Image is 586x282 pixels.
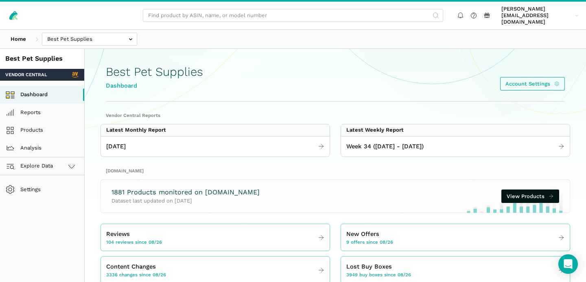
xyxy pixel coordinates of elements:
[112,197,260,205] p: Dataset last updated on [DATE]
[346,262,392,271] span: Lost Buy Boxes
[501,189,559,203] a: View Products
[346,142,424,151] span: Week 34 ([DATE] - [DATE])
[101,227,330,248] a: Reviews 104 reviews since 08/26
[500,77,565,90] a: Account Settings
[106,262,156,271] span: Content Changes
[5,71,47,78] span: Vendor Central
[106,112,565,119] h2: Vendor Central Reports
[499,4,581,27] a: [PERSON_NAME][EMAIL_ADDRESS][DOMAIN_NAME]
[507,192,544,200] span: View Products
[42,33,137,46] input: Best Pet Supplies
[346,271,411,278] span: 3949 buy boxes since 08/26
[341,260,570,281] a: Lost Buy Boxes 3949 buy boxes since 08/26
[558,254,578,274] div: Open Intercom Messenger
[106,271,166,278] span: 3336 changes since 08/26
[8,161,53,171] span: Explore Data
[341,139,570,154] a: Week 34 ([DATE] - [DATE])
[501,6,573,26] span: [PERSON_NAME][EMAIL_ADDRESS][DOMAIN_NAME]
[106,239,162,245] span: 104 reviews since 08/26
[112,188,260,197] h3: 1881 Products monitored on [DOMAIN_NAME]
[5,33,31,46] a: Home
[106,127,166,133] div: Latest Monthly Report
[106,142,126,151] span: [DATE]
[346,127,404,133] div: Latest Weekly Report
[341,227,570,248] a: New Offers 9 offers since 08/26
[5,54,79,64] div: Best Pet Supplies
[106,81,203,90] div: Dashboard
[101,260,330,281] a: Content Changes 3336 changes since 08/26
[106,65,203,79] h1: Best Pet Supplies
[106,167,565,174] h2: [DOMAIN_NAME]
[106,229,130,239] span: Reviews
[101,139,330,154] a: [DATE]
[143,9,443,22] input: Find product by ASIN, name, or model number
[346,229,379,239] span: New Offers
[346,239,393,245] span: 9 offers since 08/26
